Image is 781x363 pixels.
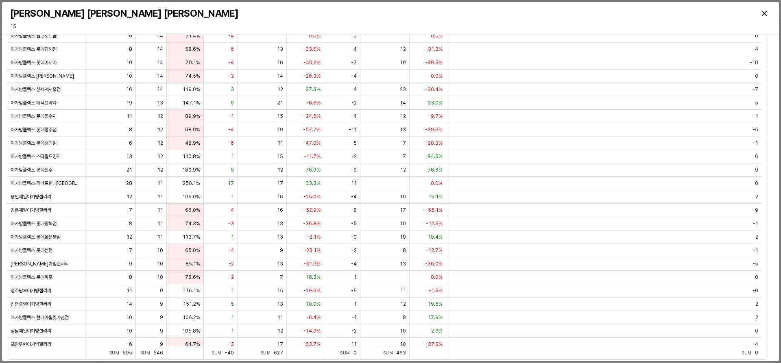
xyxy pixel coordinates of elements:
[11,180,82,187] span: 아가방플렉스 커넥트현대[GEOGRAPHIC_DATA]
[160,341,163,348] span: 9
[431,274,443,280] span: 0.0%
[185,274,200,280] span: 78.6%
[157,207,163,213] span: 11
[425,341,443,348] span: -37.2%
[755,274,758,280] span: 0
[127,234,132,240] span: 12
[400,207,406,213] span: 17
[351,261,357,267] span: -4
[755,167,758,173] span: 9
[277,153,283,160] span: 15
[185,46,200,52] span: 58.6%
[425,140,443,146] span: -20.3%
[126,100,132,106] span: 19
[157,73,163,79] span: 14
[157,140,163,146] span: 12
[400,167,406,173] span: 12
[400,86,406,93] span: 23
[160,328,163,334] span: 9
[11,207,51,213] span: 강릉제일아가방갤러리
[228,341,234,348] span: -3
[11,314,69,321] span: 아가방플렉스 현대아울렛가산점
[758,7,771,20] button: Close
[157,86,163,93] span: 14
[225,350,234,356] span: -40
[231,287,234,294] span: 1
[396,350,406,356] span: 463
[11,73,74,79] span: 아가방플렉스 [PERSON_NAME]
[428,167,443,173] span: 78.6%
[183,153,200,160] span: 110.8%
[157,167,163,173] span: 12
[753,287,758,294] span: -0
[129,220,132,227] span: 8
[753,86,758,93] span: -7
[428,113,443,120] span: -9.7%
[11,153,61,160] span: 아가방플렉스 스타필드명지
[307,234,321,240] span: -2.1%
[431,33,443,39] span: 0.0%
[277,140,283,146] span: 11
[400,59,406,66] span: 19
[126,328,132,334] span: 10
[755,301,758,307] span: 2
[126,73,132,79] span: 10
[351,287,357,294] span: -5
[185,59,200,66] span: 70.1%
[10,23,196,30] p: 15
[277,341,283,348] span: 17
[157,126,163,133] span: 12
[231,314,234,321] span: 1
[127,193,132,200] span: 12
[11,140,57,146] span: 아가방플렉스 롯데상인점
[755,328,758,334] span: 0
[228,207,234,213] span: -4
[11,220,57,227] span: 아가방플렉스 롯데광복점
[126,86,132,93] span: 16
[157,261,163,267] span: 10
[753,261,758,267] span: -5
[11,167,52,173] span: 아가방플렉스 롯데진주
[160,287,163,294] span: 9
[126,33,132,39] span: 10
[755,73,758,79] span: 0
[277,234,283,240] span: 13
[277,59,283,66] span: 16
[127,287,132,294] span: 11
[303,207,321,213] span: -52.9%
[400,193,406,200] span: 10
[277,73,283,79] span: 14
[753,113,758,120] span: -1
[400,46,406,52] span: 12
[303,287,321,294] span: -29.9%
[277,220,283,227] span: 13
[126,153,132,160] span: 13
[185,261,200,267] span: 85.1%
[400,126,406,133] span: 13
[428,153,443,160] span: 84.5%
[183,234,200,240] span: 113.7%
[277,261,283,267] span: 13
[127,113,132,120] span: 11
[231,86,234,93] span: 3
[126,301,132,307] span: 14
[428,234,443,240] span: 19.4%
[304,153,321,160] span: -11.7%
[127,167,132,173] span: 21
[11,261,69,267] span: [PERSON_NAME]가방갤러리
[129,140,132,146] span: 6
[306,100,321,106] span: -8.6%
[157,274,163,280] span: 10
[157,59,163,66] span: 14
[11,341,51,348] span: 포항우현아가방갤러리
[228,247,234,254] span: -4
[11,126,57,133] span: 아가방플렉스 롯데청주점
[11,234,61,240] span: 아가방플렉스 롯데몰은평점
[425,59,443,66] span: -49.3%
[400,100,406,106] span: 14
[157,153,163,160] span: 12
[351,180,357,187] span: 11
[303,126,321,133] span: -57.7%
[425,126,443,133] span: -39.6%
[11,274,52,280] span: 아가방플렉스 롯데파주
